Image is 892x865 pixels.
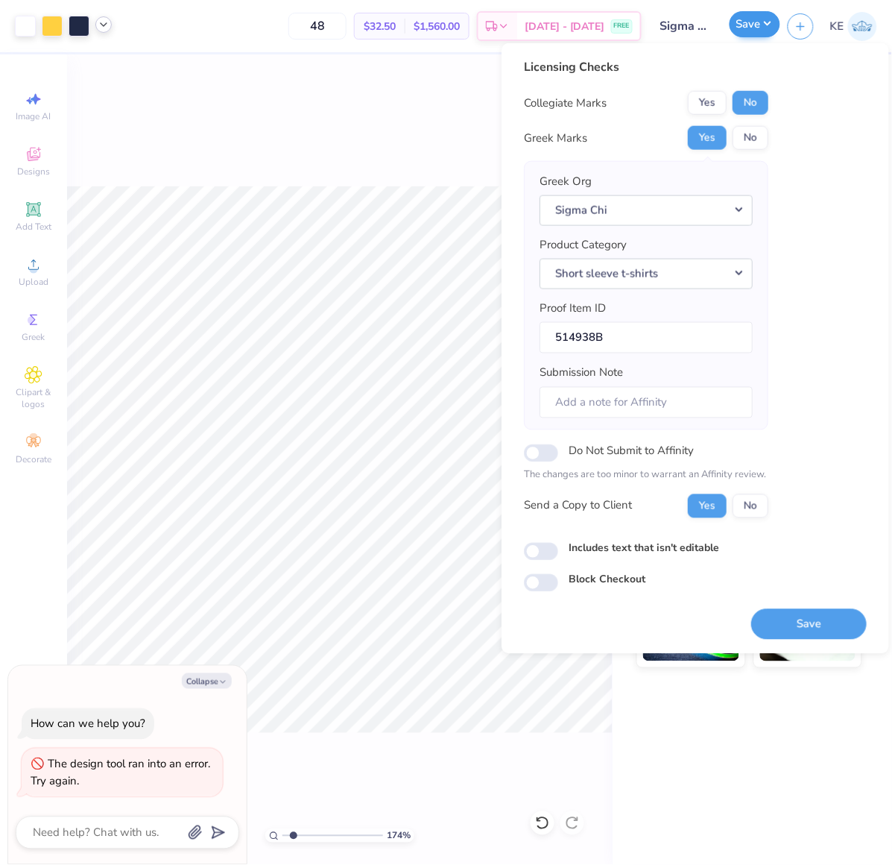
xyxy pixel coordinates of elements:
span: $32.50 [364,19,396,34]
input: Add a note for Affinity [540,386,753,418]
button: Yes [688,91,727,115]
button: No [733,126,768,150]
label: Block Checkout [569,572,645,588]
span: Greek [22,331,45,343]
button: No [733,91,768,115]
span: Decorate [16,453,51,465]
label: Greek Org [540,173,592,190]
label: Product Category [540,236,627,254]
button: Yes [688,126,727,150]
div: How can we help you? [31,717,145,732]
div: Send a Copy to Client [524,497,632,515]
input: Untitled Design [649,11,722,41]
img: Kent Everic Delos Santos [848,12,877,41]
div: Greek Marks [524,130,587,147]
label: Includes text that isn't editable [569,540,719,556]
button: Save [751,608,867,639]
div: Collegiate Marks [524,95,607,112]
span: Designs [17,166,50,177]
span: [DATE] - [DATE] [525,19,605,34]
span: FREE [614,21,630,31]
p: The changes are too minor to warrant an Affinity review. [524,468,768,483]
button: Yes [688,494,727,518]
input: – – [288,13,347,40]
button: Collapse [182,673,232,689]
button: Short sleeve t-shirts [540,258,753,289]
label: Do Not Submit to Affinity [569,441,694,461]
span: Add Text [16,221,51,233]
div: The design tool ran into an error. Try again. [31,757,210,789]
span: 174 % [387,829,411,843]
span: Clipart & logos [7,386,60,410]
label: Submission Note [540,365,623,382]
span: Upload [19,276,48,288]
button: Save [730,11,780,37]
span: KE [830,18,844,35]
button: Sigma Chi [540,195,753,225]
span: Image AI [16,110,51,122]
button: No [733,494,768,518]
span: $1,560.00 [414,19,460,34]
label: Proof Item ID [540,300,606,317]
a: KE [830,12,877,41]
div: Licensing Checks [524,58,768,76]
